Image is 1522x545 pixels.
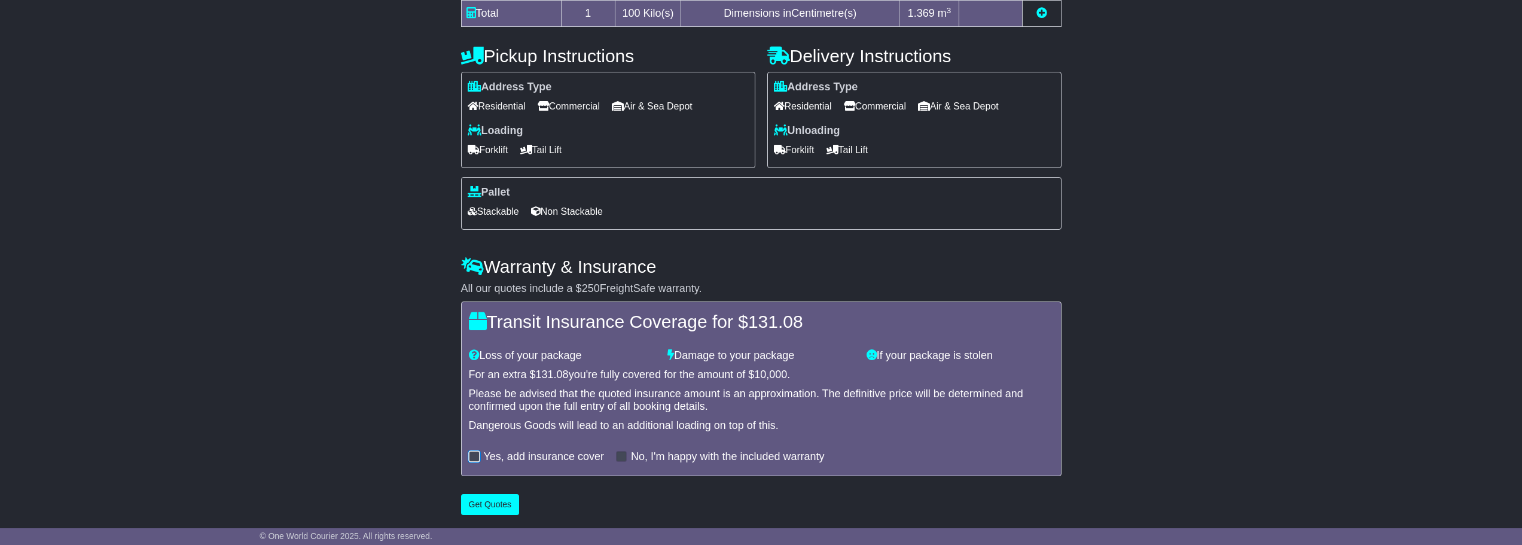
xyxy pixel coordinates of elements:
td: 1 [561,1,615,27]
span: 131.08 [748,312,803,331]
h4: Delivery Instructions [767,46,1062,66]
span: Tail Lift [520,141,562,159]
span: 131.08 [536,369,569,380]
div: All our quotes include a $ FreightSafe warranty. [461,282,1062,296]
td: Dimensions in Centimetre(s) [681,1,899,27]
span: © One World Courier 2025. All rights reserved. [260,531,432,541]
label: No, I'm happy with the included warranty [631,450,825,464]
h4: Transit Insurance Coverage for $ [469,312,1054,331]
span: 1.369 [908,7,935,19]
span: Tail Lift [826,141,868,159]
span: Commercial [538,97,600,115]
h4: Warranty & Insurance [461,257,1062,276]
label: Yes, add insurance cover [484,450,604,464]
span: Commercial [844,97,906,115]
span: Residential [468,97,526,115]
span: Air & Sea Depot [918,97,999,115]
div: Please be advised that the quoted insurance amount is an approximation. The definitive price will... [469,388,1054,413]
span: m [938,7,951,19]
label: Pallet [468,186,510,199]
span: 10,000 [754,369,787,380]
span: Residential [774,97,832,115]
span: Forklift [468,141,508,159]
div: Dangerous Goods will lead to an additional loading on top of this. [469,419,1054,433]
label: Unloading [774,124,840,138]
div: Damage to your package [661,349,861,363]
div: If your package is stolen [861,349,1060,363]
td: Kilo(s) [615,1,681,27]
span: Air & Sea Depot [612,97,693,115]
span: Stackable [468,202,519,221]
h4: Pickup Instructions [461,46,755,66]
div: For an extra $ you're fully covered for the amount of $ . [469,369,1054,382]
a: Add new item [1036,7,1047,19]
td: Total [461,1,561,27]
label: Address Type [468,81,552,94]
button: Get Quotes [461,494,520,515]
span: 250 [582,282,600,294]
label: Address Type [774,81,858,94]
span: Non Stackable [531,202,603,221]
span: 100 [623,7,640,19]
span: Forklift [774,141,815,159]
div: Loss of your package [463,349,662,363]
sup: 3 [947,6,951,15]
label: Loading [468,124,523,138]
